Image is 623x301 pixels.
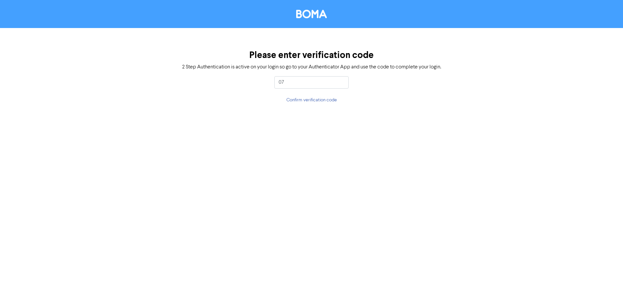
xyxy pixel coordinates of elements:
iframe: Chat Widget [590,270,623,301]
button: Confirm verification code [286,96,337,104]
h3: Please enter verification code [249,50,374,61]
div: 2 Step Authentication is active on your login so go to your Authenticator App and use the code to... [182,63,441,71]
img: BOMA Logo [296,10,327,18]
